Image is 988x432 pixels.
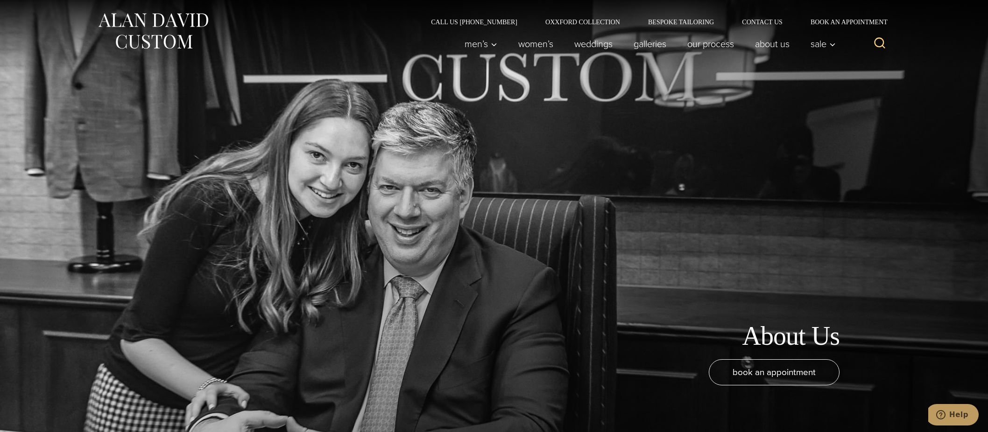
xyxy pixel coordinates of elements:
[417,19,891,25] nav: Secondary Navigation
[742,321,840,352] h1: About Us
[508,35,564,53] a: Women’s
[97,10,209,52] img: Alan David Custom
[868,33,891,55] button: View Search Form
[417,19,531,25] a: Call Us [PHONE_NUMBER]
[531,19,634,25] a: Oxxford Collection
[745,35,800,53] a: About Us
[797,19,891,25] a: Book an Appointment
[564,35,623,53] a: weddings
[728,19,797,25] a: Contact Us
[677,35,745,53] a: Our Process
[634,19,728,25] a: Bespoke Tailoring
[733,365,816,379] span: book an appointment
[454,35,508,53] button: Men’s sub menu toggle
[709,359,840,385] a: book an appointment
[928,404,979,427] iframe: Opens a widget where you can chat to one of our agents
[800,35,841,53] button: Sale sub menu toggle
[454,35,841,53] nav: Primary Navigation
[623,35,677,53] a: Galleries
